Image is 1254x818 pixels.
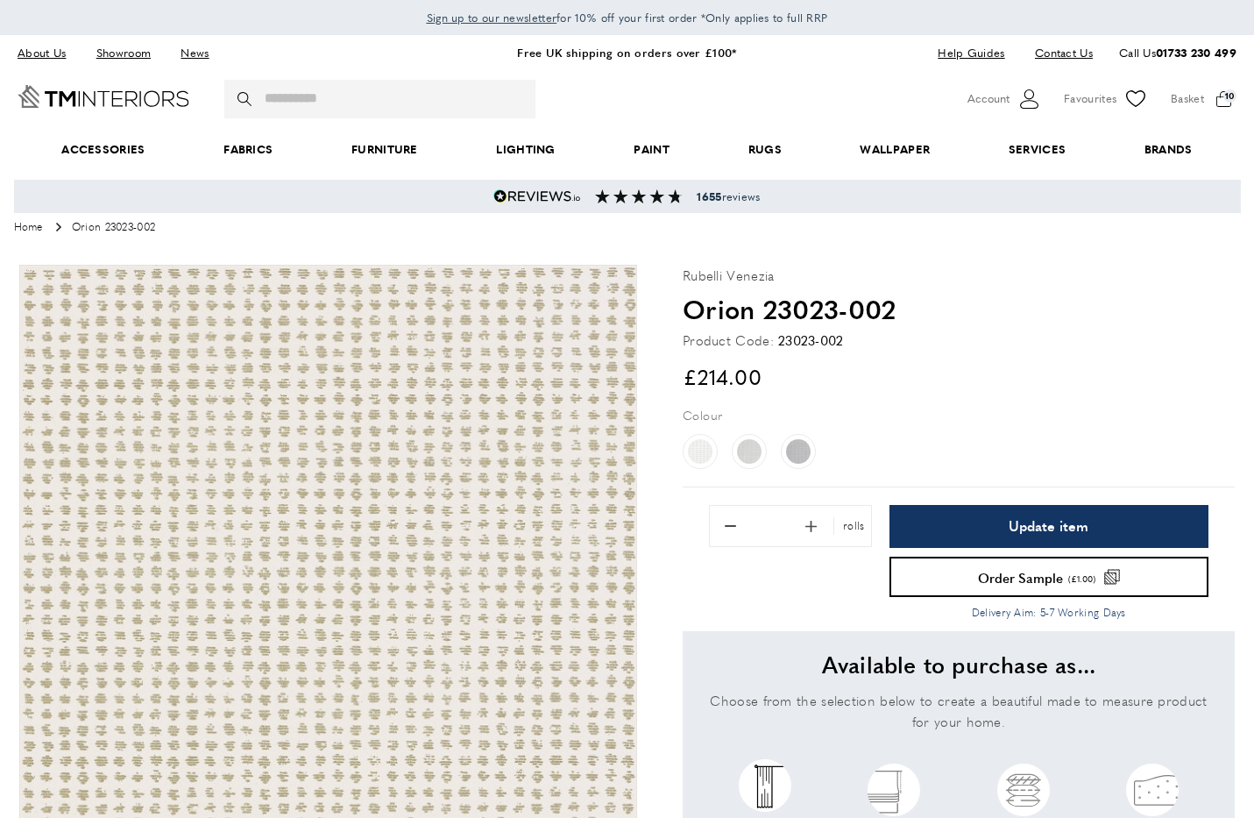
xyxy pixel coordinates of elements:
[1156,44,1236,60] a: 01733 230 499
[1068,574,1095,583] span: (£1.00)
[925,41,1017,65] a: Help Guides
[683,361,762,391] span: £214.00
[18,41,79,65] a: About Us
[18,85,189,108] a: Go to Home page
[821,123,969,176] a: Wallpaper
[978,571,1063,584] span: Order Sample
[517,44,736,60] a: Free UK shipping on orders over £100*
[83,41,164,65] a: Showroom
[889,505,1209,548] button: Update item
[786,439,811,464] img: Orion 23023-004
[688,439,712,464] img: Orion 23023-001
[184,123,312,176] a: Fabrics
[683,265,775,286] p: Rubelli Venezia
[683,330,774,351] strong: Product Code
[237,80,255,118] button: Search
[427,9,557,26] a: Sign up to our newsletter
[700,649,1217,680] h2: Available to purchase as...
[712,508,748,544] button: Remove 1 from quantity
[457,123,595,176] a: Lighting
[427,10,828,25] span: for 10% off your first order *Only applies to full RRP
[778,330,844,351] div: 23023-002
[595,189,683,203] img: Reviews section
[967,86,1042,112] button: Customer Account
[312,123,457,176] a: Furniture
[683,405,722,424] p: Colour
[732,434,767,469] a: Orion 23023-003
[1022,41,1093,65] a: Contact Us
[967,89,1010,108] span: Account
[969,123,1105,176] a: Services
[781,434,816,469] a: Orion 23023-004
[1009,519,1088,533] span: Update item
[709,123,821,176] a: Rugs
[22,123,184,176] span: Accessories
[1064,89,1116,108] span: Favourites
[889,604,1209,621] p: Delivery Aim: 5-7 Working Days
[14,222,43,234] a: Home
[493,189,581,203] img: Reviews.io 5 stars
[700,690,1217,732] p: Choose from the selection below to create a beautiful made to measure product for your home.
[595,123,709,176] a: Paint
[697,189,760,203] span: reviews
[1064,86,1149,112] a: Favourites
[1119,44,1236,62] p: Call Us
[737,439,762,464] img: Orion 23023-003
[697,188,721,204] strong: 1655
[792,508,829,544] button: Add 1 to quantity
[683,434,718,469] a: Orion 23023-001
[1105,123,1231,176] a: Brands
[427,10,557,25] span: Sign up to our newsletter
[833,517,869,534] div: rolls
[889,557,1209,597] button: Order Sample (£1.00)
[72,222,156,234] span: Orion 23023-002
[683,290,1235,327] h1: Orion 23023-002
[167,41,222,65] a: News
